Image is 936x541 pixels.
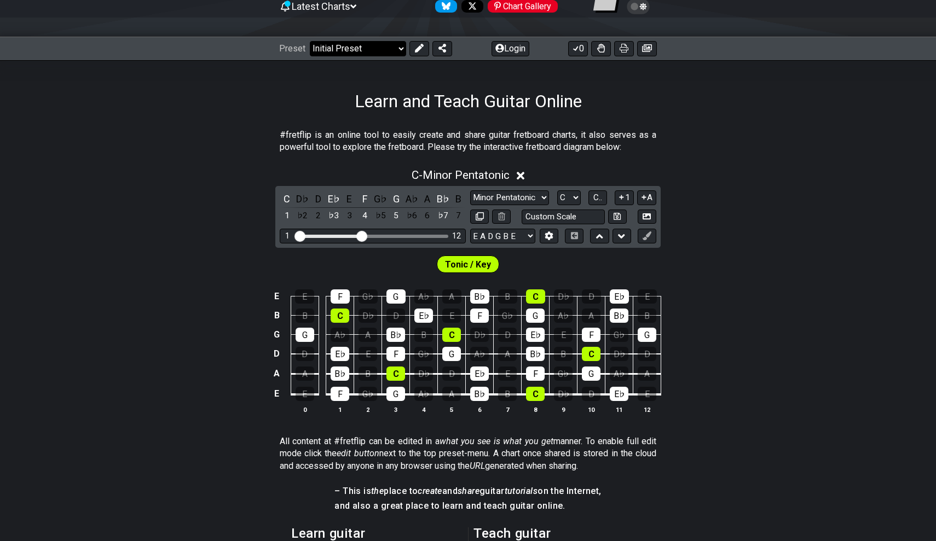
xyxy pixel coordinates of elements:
[270,287,284,306] td: E
[280,435,656,472] p: All content at #fretflip can be edited in a manner. To enable full edit mode click the next to th...
[280,208,294,223] div: toggle scale degree
[615,190,633,205] button: 1
[452,208,466,223] div: toggle scale degree
[386,347,405,361] div: F
[389,208,403,223] div: toggle scale degree
[279,43,305,54] span: Preset
[526,289,545,304] div: C
[554,328,573,342] div: E
[291,404,319,415] th: 0
[505,486,538,496] em: tutorials
[414,289,434,304] div: A♭
[359,347,377,361] div: E
[386,367,405,381] div: C
[270,344,284,364] td: D
[582,309,600,323] div: A
[285,231,290,241] div: 1
[359,328,377,342] div: A
[442,367,461,381] div: D
[582,387,600,401] div: D
[296,347,314,361] div: D
[310,41,406,56] select: Preset
[414,328,433,342] div: B
[358,208,372,223] div: toggle scale degree
[470,328,489,342] div: D♭
[608,210,627,224] button: Store user defined scale
[373,191,388,206] div: toggle pitch class
[565,229,583,243] button: Toggle horizontal chord view
[638,309,656,323] div: B
[280,229,466,243] div: Visible fret range
[418,486,442,496] em: create
[470,229,535,243] select: Tuning
[498,367,517,381] div: E
[614,41,634,56] button: Print
[492,41,529,56] button: Login
[470,347,489,361] div: A♭
[540,229,558,243] button: Edit Tuning
[442,328,461,342] div: C
[554,309,573,323] div: A♭
[610,347,628,361] div: D♭
[582,347,600,361] div: C
[610,309,628,323] div: B♭
[526,309,545,323] div: G
[554,387,573,401] div: D♭
[638,347,656,361] div: D
[582,289,601,304] div: D
[331,367,349,381] div: B♭
[588,190,607,205] button: C..
[637,190,656,205] button: A
[610,367,628,381] div: A♭
[498,309,517,323] div: G♭
[610,387,628,401] div: E♭
[386,289,406,304] div: G
[432,41,452,56] button: Share Preset
[296,191,310,206] div: toggle pitch class
[327,208,341,223] div: toggle scale degree
[492,210,511,224] button: Delete
[334,500,601,512] h4: and also a great place to learn and teach guitar online.
[296,208,310,223] div: toggle scale degree
[554,367,573,381] div: G♭
[473,527,645,539] h2: Teach guitar
[452,191,466,206] div: toggle pitch class
[526,367,545,381] div: F
[442,289,461,304] div: A
[470,461,485,471] em: URL
[577,404,605,415] th: 10
[470,367,489,381] div: E♭
[414,387,433,401] div: A♭
[296,367,314,381] div: A
[371,486,384,496] em: the
[498,347,517,361] div: A
[452,231,461,241] div: 12
[637,41,657,56] button: Create image
[386,309,405,323] div: D
[311,208,325,223] div: toggle scale degree
[412,168,510,182] span: C - Minor Pentatonic
[438,404,466,415] th: 5
[296,387,314,401] div: E
[359,289,378,304] div: G♭
[470,387,489,401] div: B♭
[526,387,545,401] div: C
[554,289,573,304] div: D♭
[337,448,379,458] em: edit button
[311,191,325,206] div: toggle pitch class
[280,129,656,154] p: #fretflip is an online tool to easily create and share guitar fretboard charts, it also serves as...
[359,309,377,323] div: D♭
[613,229,631,243] button: Move down
[633,404,661,415] th: 12
[638,289,657,304] div: E
[296,309,314,323] div: B
[557,190,581,205] select: Tonic/Root
[582,367,600,381] div: G
[358,191,372,206] div: toggle pitch class
[638,210,656,224] button: Create Image
[386,387,405,401] div: G
[470,210,489,224] button: Copy
[410,404,438,415] th: 4
[470,289,489,304] div: B♭
[593,193,602,202] span: C..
